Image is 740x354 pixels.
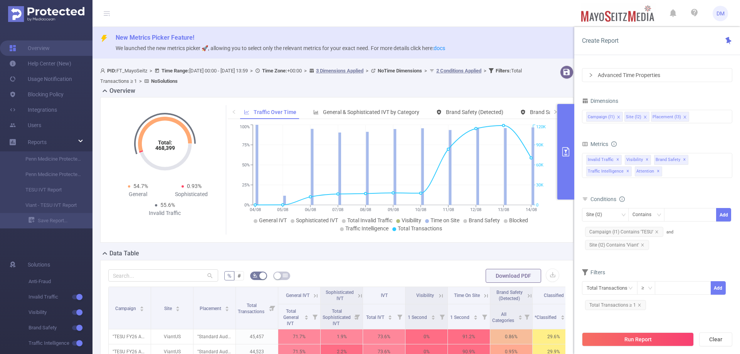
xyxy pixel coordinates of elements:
[431,317,435,319] i: icon: caret-down
[536,125,546,130] tspan: 120K
[560,314,565,316] i: icon: caret-up
[651,112,689,122] li: Placement (l3)
[164,306,173,311] span: Site
[653,112,681,122] div: Placement (l3)
[100,68,522,84] span: FT_MayoSeitz [DATE] 00:00 - [DATE] 13:59 +00:00
[585,300,646,310] span: Total Transactions ≥ 1
[9,87,64,102] a: Blocking Policy
[625,155,651,165] span: Visibility
[225,305,229,307] i: icon: caret-up
[716,208,731,221] button: Add
[626,167,629,176] span: ✕
[161,68,189,74] b: Time Range:
[431,314,435,316] i: icon: caret-up
[402,217,421,223] span: Visibility
[29,305,92,320] span: Visibility
[481,68,489,74] span: >
[116,45,445,51] span: We launched the new metrics picker 🚀, allowing you to select only the relevant metrics for your e...
[431,314,436,319] div: Sort
[323,309,351,326] span: Total Sophisticated IVT
[536,163,543,168] tspan: 60K
[637,303,641,307] i: icon: close
[589,73,593,77] i: icon: right
[654,155,688,165] span: Brand Safety
[286,293,309,298] span: General IVT
[408,315,428,320] span: 1 Second
[155,145,175,151] tspan: 468,399
[140,305,144,307] i: icon: caret-up
[469,217,500,223] span: Brand Safety
[244,203,250,208] tspan: 0%
[242,163,250,168] tspan: 50%
[283,273,288,278] i: icon: table
[347,217,392,223] span: Total Invalid Traffic
[699,332,732,346] button: Clear
[564,304,575,329] i: Filter menu
[313,109,319,115] i: icon: bar-chart
[498,207,509,212] tspan: 13/08
[304,314,309,316] i: icon: caret-up
[646,155,649,164] span: ✕
[109,249,139,258] h2: Data Table
[473,317,478,319] i: icon: caret-down
[240,125,250,130] tspan: 100%
[248,68,255,74] span: >
[582,37,619,44] span: Create Report
[442,207,454,212] tspan: 11/08
[109,329,151,344] p: "TESU FY26 ANNUAL CAMPAIGN" [286139]
[100,68,107,73] i: icon: user
[193,329,235,344] p: "Standard Audio_Thomas [GEOGRAPHIC_DATA] FY26 ANNUAL CAMPAIGN_multi-market_NJ_College Grads_Conte...
[9,102,57,117] a: Integrations
[304,314,309,319] div: Sort
[560,317,565,319] i: icon: caret-down
[326,290,354,301] span: Sophisticated IVT
[536,183,543,188] tspan: 30K
[479,304,490,329] i: Filter menu
[388,314,392,316] i: icon: caret-up
[160,202,175,208] span: 55.6%
[302,68,309,74] span: >
[431,217,459,223] span: Time on Site
[450,315,471,320] span: 1 Second
[227,273,231,279] span: %
[553,109,558,114] i: icon: right
[360,207,371,212] tspan: 08/08
[133,183,148,189] span: 54.7%
[29,274,92,289] span: Anti-Fraud
[387,207,399,212] tspan: 09/08
[496,68,511,74] b: Filters :
[586,112,623,122] li: Campaign (l1)
[635,166,662,176] span: Attention
[683,155,686,164] span: ✕
[165,190,219,198] div: Sophisticated
[585,227,663,237] span: Campaign (l1) Contains 'TESU'
[416,293,434,298] span: Visibility
[657,167,660,176] span: ✕
[582,269,605,275] span: Filters
[249,207,261,212] tspan: 04/08
[352,304,363,329] i: Filter menu
[15,151,83,167] a: Penn Medicine Protected Media
[323,109,419,115] span: General & Sophisticated IVT by Category
[242,143,250,148] tspan: 75%
[108,269,218,282] input: Search...
[28,139,47,145] span: Reports
[15,167,83,182] a: Penn Medicine Protected Media Report
[116,34,194,41] span: New Metrics Picker Feature!
[473,314,478,316] i: icon: caret-up
[140,308,144,310] i: icon: caret-down
[296,217,338,223] span: Sophisticated IVT
[138,209,192,217] div: Invalid Traffic
[244,109,249,115] i: icon: line-chart
[632,208,657,221] div: Contains
[304,317,309,319] i: icon: caret-down
[28,134,47,150] a: Reports
[454,293,480,298] span: Time On Site
[200,306,222,311] span: Placement
[582,69,732,82] div: icon: rightAdvanced Time Properties
[535,315,558,320] span: *Classified
[611,141,617,147] i: icon: info-circle
[657,213,661,218] i: icon: down
[253,273,257,278] i: icon: bg-colors
[582,332,694,346] button: Run Report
